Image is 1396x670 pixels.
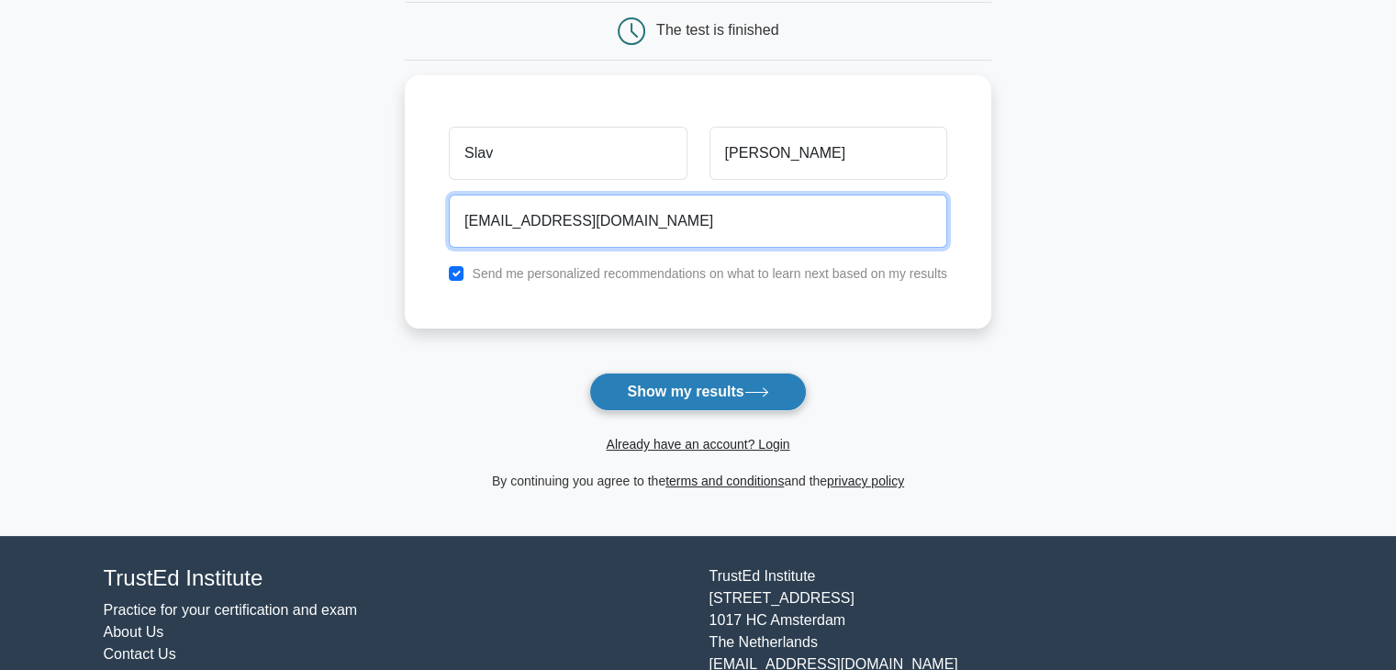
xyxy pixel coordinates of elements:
a: terms and conditions [665,474,784,488]
label: Send me personalized recommendations on what to learn next based on my results [472,266,947,281]
div: The test is finished [656,22,778,38]
a: privacy policy [827,474,904,488]
a: Already have an account? Login [606,437,789,452]
input: Email [449,195,947,248]
h4: TrustEd Institute [104,565,687,592]
input: Last name [709,127,947,180]
input: First name [449,127,687,180]
a: About Us [104,624,164,640]
div: By continuing you agree to the and the [394,470,1002,492]
button: Show my results [589,373,806,411]
a: Contact Us [104,646,176,662]
a: Practice for your certification and exam [104,602,358,618]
